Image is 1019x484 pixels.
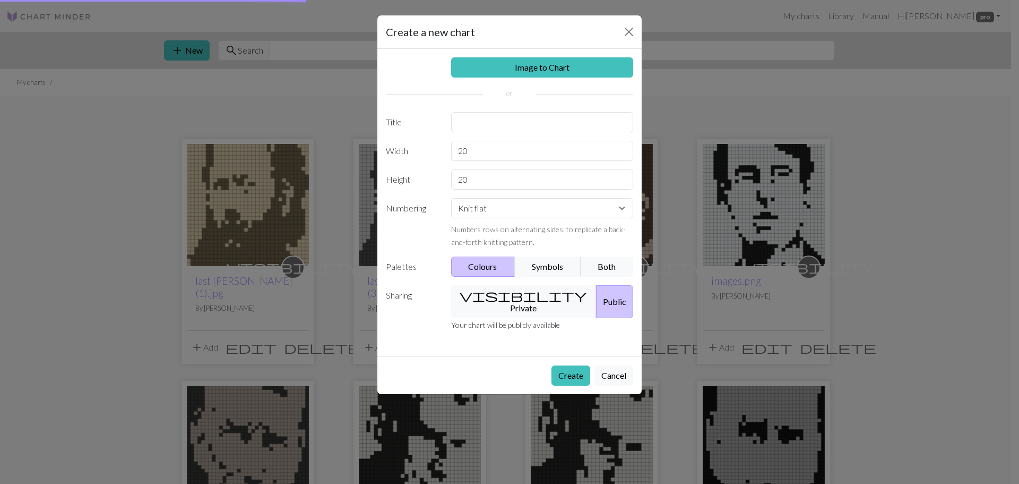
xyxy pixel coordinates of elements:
span: visibility [460,288,587,303]
h5: Create a new chart [386,24,475,40]
button: Colours [451,257,515,277]
label: Width [379,141,445,161]
label: Numbering [379,198,445,248]
button: Cancel [594,366,633,386]
button: Both [581,257,634,277]
small: Numbers rows on alternating sides, to replicate a back-and-forth knitting pattern. [451,225,626,247]
button: Symbols [514,257,581,277]
button: Private [451,285,597,318]
label: Height [379,169,445,190]
label: Sharing [379,285,445,318]
button: Create [551,366,590,386]
label: Palettes [379,257,445,277]
button: Close [620,23,637,40]
button: Public [596,285,633,318]
small: Your chart will be publicly available [451,320,560,329]
a: Image to Chart [451,57,634,78]
label: Title [379,112,445,132]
